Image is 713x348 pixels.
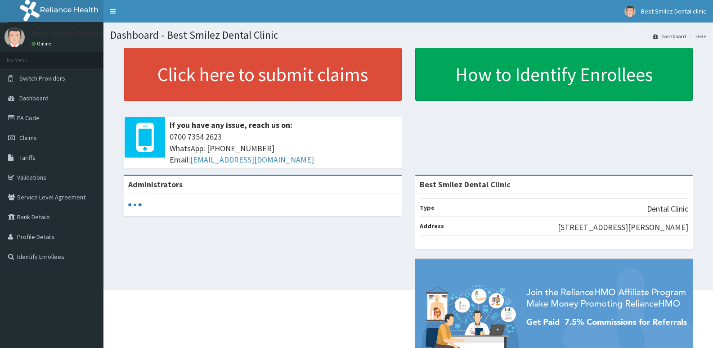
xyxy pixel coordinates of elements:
[190,154,314,165] a: [EMAIL_ADDRESS][DOMAIN_NAME]
[420,222,444,230] b: Address
[653,32,686,40] a: Dashboard
[19,154,36,162] span: Tariffs
[420,203,435,212] b: Type
[415,48,693,101] a: How to Identify Enrollees
[641,7,706,15] span: Best Smilez Dental clinic
[19,74,65,82] span: Switch Providers
[31,41,53,47] a: Online
[558,221,688,233] p: [STREET_ADDRESS][PERSON_NAME]
[170,131,397,166] span: 0700 7354 2623 WhatsApp: [PHONE_NUMBER] Email:
[128,198,142,212] svg: audio-loading
[687,32,706,40] li: Here
[19,134,37,142] span: Claims
[420,179,511,190] strong: Best Smilez Dental Clinic
[128,179,183,190] b: Administrators
[124,48,402,101] a: Click here to submit claims
[624,6,636,17] img: User Image
[170,120,292,130] b: If you have any issue, reach us on:
[110,29,706,41] h1: Dashboard - Best Smilez Dental Clinic
[31,29,119,37] p: Best Smilez Dental clinic
[19,94,49,102] span: Dashboard
[4,27,25,47] img: User Image
[647,203,688,215] p: Dental Clinic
